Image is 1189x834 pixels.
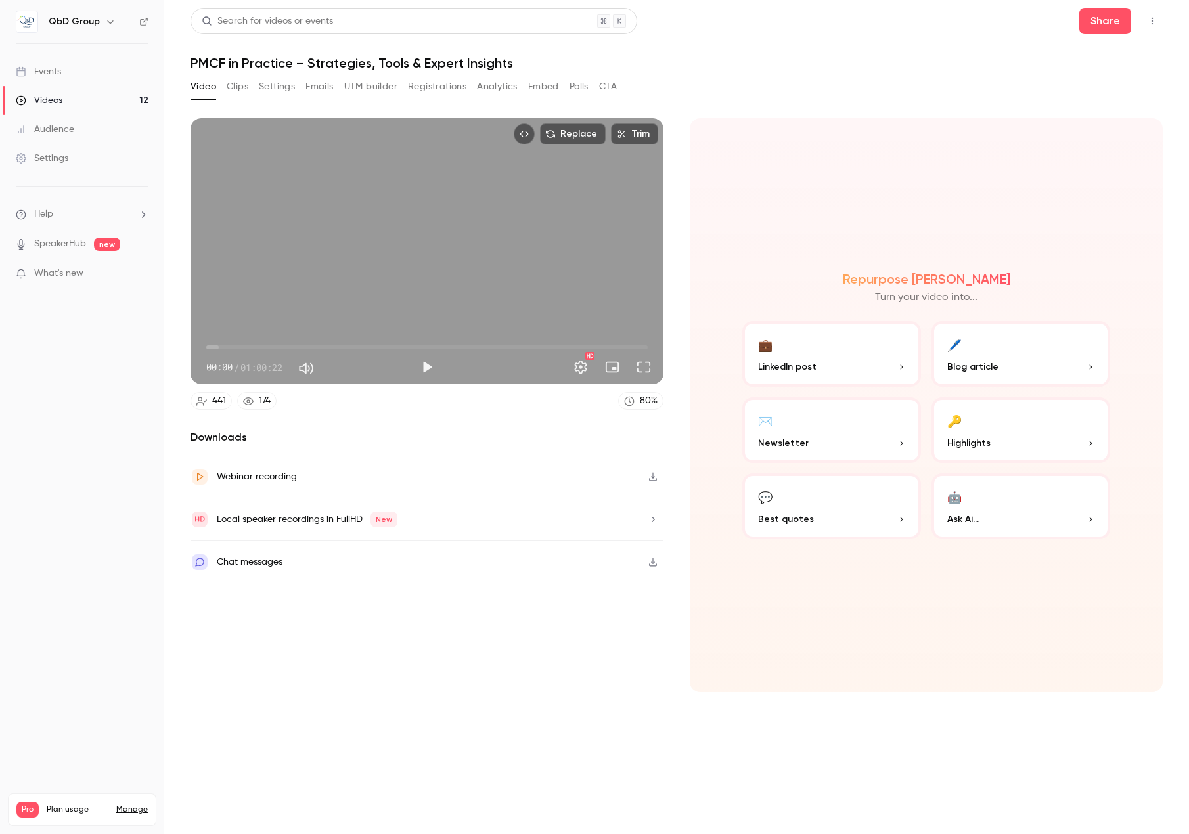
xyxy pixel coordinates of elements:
button: Mute [293,355,319,382]
span: Pro [16,802,39,818]
iframe: Noticeable Trigger [133,268,148,280]
div: Chat messages [217,554,282,570]
div: 441 [212,394,226,408]
button: Embed [528,76,559,97]
div: Local speaker recordings in FullHD [217,512,397,527]
button: Full screen [631,354,657,380]
div: Settings [16,152,68,165]
button: Settings [259,76,295,97]
span: Plan usage [47,804,108,815]
button: Embed video [514,123,535,144]
button: 💼LinkedIn post [742,321,921,387]
li: help-dropdown-opener [16,208,148,221]
span: Highlights [947,436,991,450]
div: 🤖 [947,487,962,507]
h2: Repurpose [PERSON_NAME] [843,271,1010,287]
button: UTM builder [344,76,397,97]
button: Registrations [408,76,466,97]
a: 441 [191,392,232,410]
span: new [94,238,120,251]
span: LinkedIn post [758,360,817,374]
div: 00:00 [206,361,282,374]
button: 🔑Highlights [931,397,1110,463]
div: 🖊️ [947,334,962,355]
span: What's new [34,267,83,280]
div: Audience [16,123,74,136]
div: Videos [16,94,62,107]
button: Share [1079,8,1131,34]
div: HD [585,352,594,360]
div: 174 [259,394,271,408]
button: 🤖Ask Ai... [931,473,1110,539]
button: Turn on miniplayer [599,354,625,380]
button: Play [414,354,440,380]
button: Video [191,76,216,97]
span: New [370,512,397,527]
a: SpeakerHub [34,237,86,251]
a: 174 [237,392,277,410]
div: 💼 [758,334,773,355]
p: Turn your video into... [875,290,977,305]
div: Webinar recording [217,469,297,485]
div: 💬 [758,487,773,507]
h2: Downloads [191,429,663,445]
button: Settings [568,354,594,380]
button: Emails [305,76,333,97]
button: Top Bar Actions [1142,11,1163,32]
div: Events [16,65,61,78]
button: 🖊️Blog article [931,321,1110,387]
span: Best quotes [758,512,814,526]
span: / [234,361,239,374]
div: Search for videos or events [202,14,333,28]
button: 💬Best quotes [742,473,921,539]
span: 00:00 [206,361,233,374]
div: ✉️ [758,410,773,431]
h6: QbD Group [49,15,100,28]
button: Replace [540,123,606,144]
div: 🔑 [947,410,962,431]
button: Trim [611,123,658,144]
button: CTA [599,76,617,97]
span: Blog article [947,360,998,374]
button: Polls [570,76,589,97]
button: Clips [227,76,248,97]
span: Help [34,208,53,221]
h1: PMCF in Practice – Strategies, Tools & Expert Insights [191,55,1163,71]
a: 80% [618,392,663,410]
span: 01:00:22 [240,361,282,374]
a: Manage [116,804,148,815]
span: Ask Ai... [947,512,979,526]
img: QbD Group [16,11,37,32]
span: Newsletter [758,436,809,450]
div: 80 % [640,394,658,408]
button: Analytics [477,76,518,97]
button: ✉️Newsletter [742,397,921,463]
